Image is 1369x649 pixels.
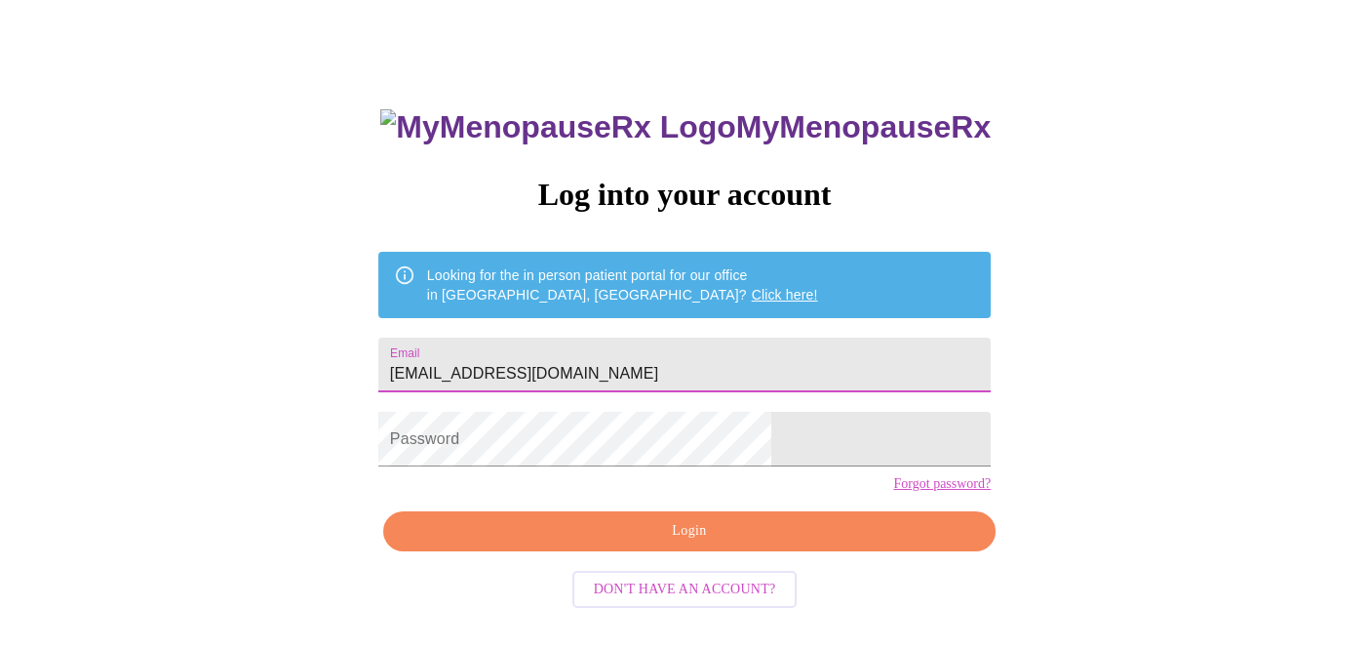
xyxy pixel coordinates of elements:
span: Don't have an account? [594,578,776,602]
span: Login [406,519,973,544]
div: Looking for the in person patient portal for our office in [GEOGRAPHIC_DATA], [GEOGRAPHIC_DATA]? [427,258,818,312]
a: Forgot password? [893,476,991,492]
img: MyMenopauseRx Logo [380,109,735,145]
button: Don't have an account? [572,571,798,609]
h3: MyMenopauseRx [380,109,991,145]
a: Click here! [752,287,818,303]
h3: Log into your account [378,177,991,213]
button: Login [383,511,996,551]
a: Don't have an account? [567,579,802,595]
